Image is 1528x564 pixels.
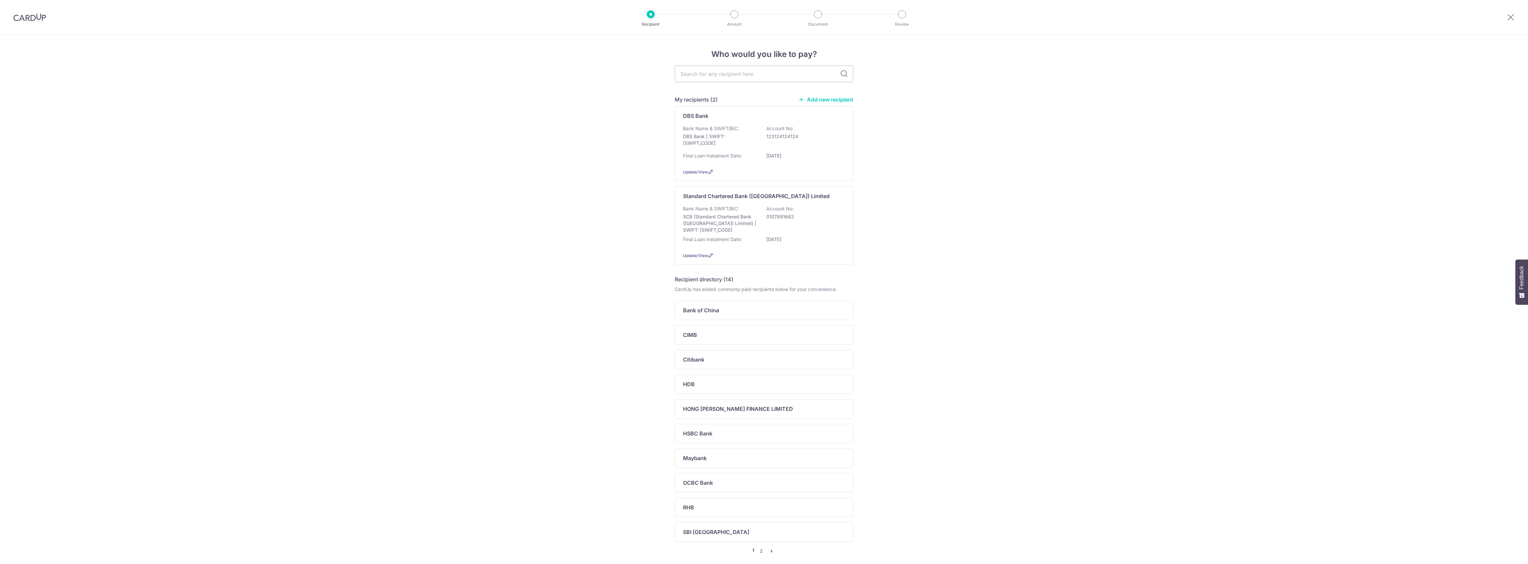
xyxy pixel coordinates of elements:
[683,331,697,339] p: CIMB
[675,547,853,555] nav: pager
[683,454,707,462] p: Maybank
[683,253,708,258] a: Update/View
[683,380,695,388] p: HDB
[675,275,733,283] h5: Recipient directory (14)
[683,125,739,132] p: Bank Name & SWIFT/BIC:
[683,152,742,159] p: Final Loan Instalment Date:
[683,213,758,233] p: SCB (Standard Chartered Bank ([GEOGRAPHIC_DATA]) Limited) | SWIFT: [SWIFT_CODE]
[675,286,853,293] div: CardUp has added commonly-paid recipients below for your convenience.
[683,405,793,413] p: HONG [PERSON_NAME] FINANCE LIMITED
[683,112,708,120] p: DBS Bank
[683,169,708,174] a: Update/View
[752,547,754,555] li: 1
[766,205,794,212] p: Account No:
[675,96,718,104] h5: My recipients (2)
[766,133,841,140] p: 123124124124
[683,429,712,437] p: HSBC Bank
[675,66,853,82] input: Search for any recipient here
[1485,544,1521,561] iframe: Opens a widget where you can find more information
[13,13,46,21] img: CardUp
[683,205,739,212] p: Bank Name & SWIFT/BIC:
[683,306,719,314] p: Bank of China
[757,547,765,555] a: 2
[683,236,742,243] p: Final Loan Instalment Date:
[1515,259,1528,305] button: Feedback - Show survey
[683,528,749,536] p: SBI [GEOGRAPHIC_DATA]
[683,356,704,364] p: Citibank
[877,21,927,28] p: Review
[683,479,713,487] p: OCBC Bank
[710,21,759,28] p: Amount
[766,213,841,220] p: 0107891662
[683,503,694,511] p: RHB
[675,48,853,60] h4: Who would you like to pay?
[766,236,841,243] p: [DATE]
[766,152,841,159] p: [DATE]
[793,21,843,28] p: Document
[1519,266,1525,289] span: Feedback
[683,192,830,200] p: Standard Chartered Bank ([GEOGRAPHIC_DATA]) Limited
[626,21,675,28] p: Recipient
[798,96,853,103] a: Add new recipient
[766,125,794,132] p: Account No:
[683,133,758,146] p: DBS Bank | SWIFT: [SWIFT_CODE]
